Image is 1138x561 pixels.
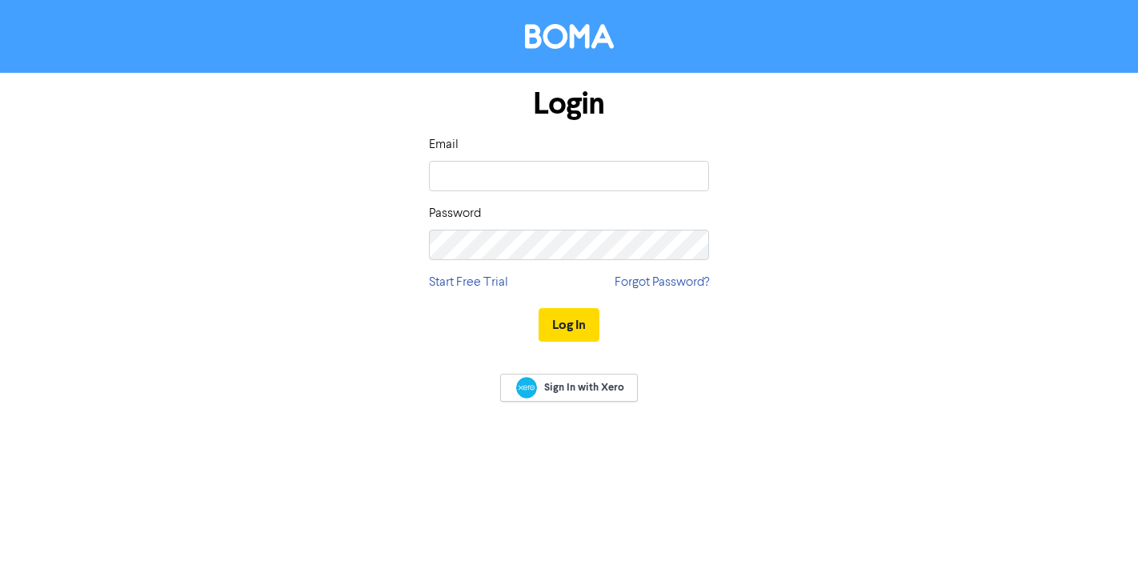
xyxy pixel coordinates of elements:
[615,273,709,292] a: Forgot Password?
[525,24,614,49] img: BOMA Logo
[429,204,481,223] label: Password
[516,377,537,399] img: Xero logo
[500,374,638,402] a: Sign In with Xero
[429,273,508,292] a: Start Free Trial
[539,308,599,342] button: Log In
[429,135,459,154] label: Email
[544,380,624,395] span: Sign In with Xero
[429,86,709,122] h1: Login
